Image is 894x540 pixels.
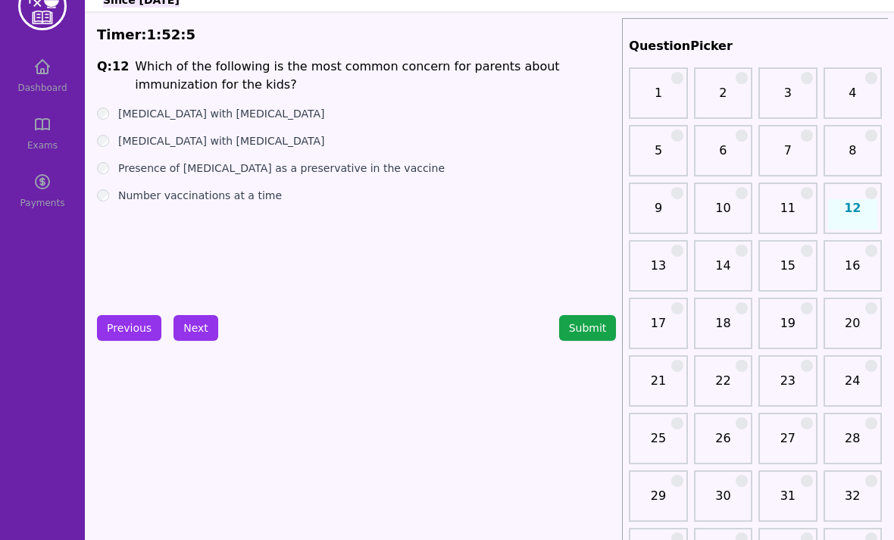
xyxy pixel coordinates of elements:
a: 6 [699,142,748,172]
a: 24 [828,372,877,402]
span: 1 [147,27,157,42]
a: 19 [763,314,812,345]
a: 13 [633,257,683,287]
a: 28 [828,429,877,460]
label: [MEDICAL_DATA] with [MEDICAL_DATA] [118,106,325,121]
a: 29 [633,487,683,517]
a: 4 [828,84,877,114]
button: Submit [559,315,617,341]
h1: Q: 12 [97,58,129,94]
label: Presence of [MEDICAL_DATA] as a preservative in the vaccine [118,161,445,176]
div: Timer: : : [97,24,616,45]
a: 30 [699,487,748,517]
a: 5 [633,142,683,172]
a: 18 [699,314,748,345]
a: 9 [633,199,683,229]
a: 22 [699,372,748,402]
a: 2 [699,84,748,114]
a: 15 [763,257,812,287]
span: 52 [161,27,180,42]
a: 23 [763,372,812,402]
button: Previous [97,315,161,341]
h1: Which of the following is the most common concern for parents about immunization for the kids? [135,58,616,94]
a: 3 [763,84,812,114]
a: 1 [633,84,683,114]
label: Number vaccinations at a time [118,188,282,203]
label: [MEDICAL_DATA] with [MEDICAL_DATA] [118,133,325,148]
a: 26 [699,429,748,460]
a: 32 [828,487,877,517]
a: 8 [828,142,877,172]
a: 7 [763,142,812,172]
a: 31 [763,487,812,517]
a: 20 [828,314,877,345]
a: 27 [763,429,812,460]
a: 25 [633,429,683,460]
a: 11 [763,199,812,229]
a: 14 [699,257,748,287]
a: 10 [699,199,748,229]
button: Next [173,315,218,341]
span: 5 [186,27,196,42]
h2: QuestionPicker [629,37,882,55]
a: 16 [828,257,877,287]
a: 12 [828,199,877,229]
a: 17 [633,314,683,345]
a: 21 [633,372,683,402]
